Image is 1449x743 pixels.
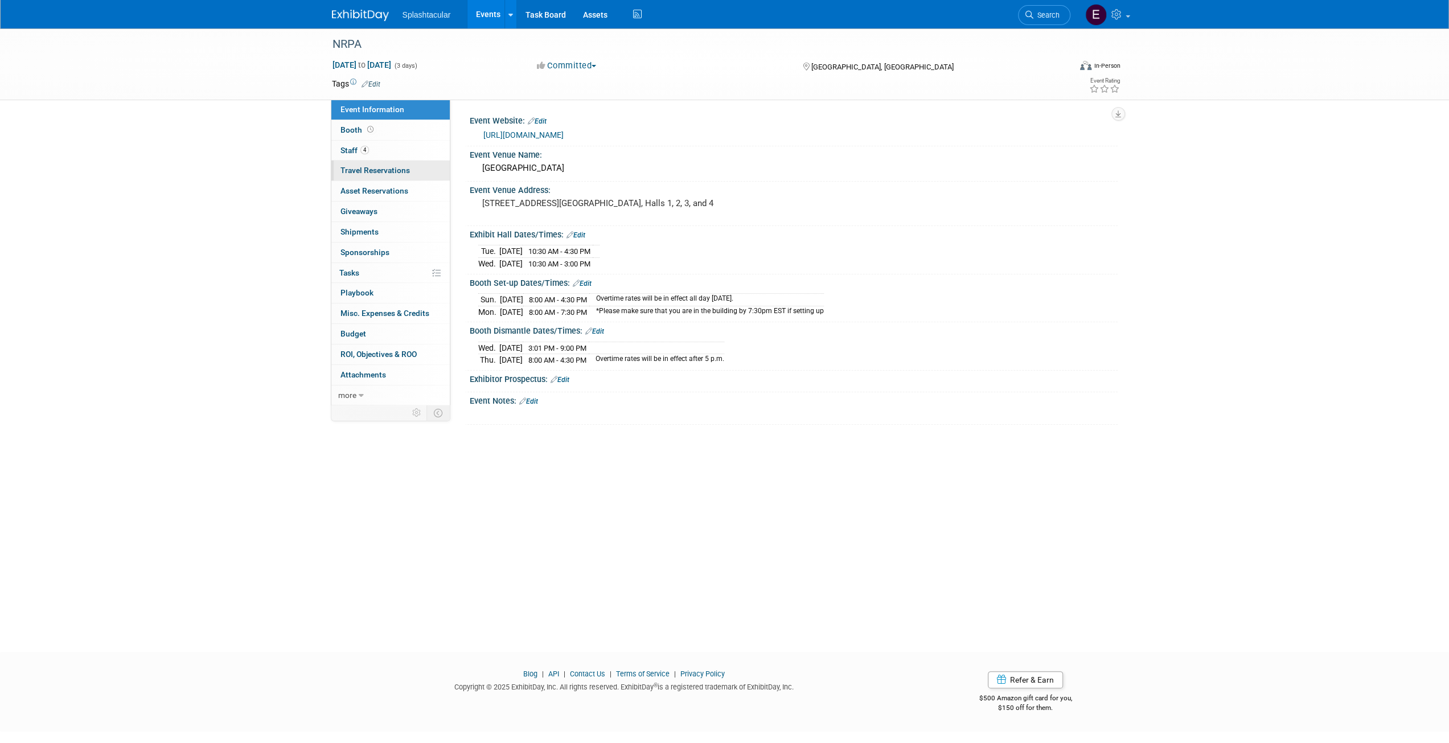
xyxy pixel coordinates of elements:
[331,120,450,140] a: Booth
[1033,11,1060,19] span: Search
[528,344,586,352] span: 3:01 PM - 9:00 PM
[529,295,587,304] span: 8:00 AM - 4:30 PM
[340,309,429,318] span: Misc. Expenses & Credits
[680,670,725,678] a: Privacy Policy
[340,146,369,155] span: Staff
[470,371,1118,385] div: Exhibitor Prospectus:
[470,392,1118,407] div: Event Notes:
[331,100,450,120] a: Event Information
[589,294,824,306] td: Overtime rates will be in effect all day [DATE].
[340,105,404,114] span: Event Information
[567,231,585,239] a: Edit
[407,405,427,420] td: Personalize Event Tab Strip
[331,344,450,364] a: ROI, Objectives & ROO
[499,245,523,258] td: [DATE]
[585,327,604,335] a: Edit
[1080,61,1091,70] img: Format-Inperson.png
[589,306,824,318] td: *Please make sure that you are in the building by 7:30pm EST if setting up
[478,342,499,354] td: Wed.
[1018,5,1070,25] a: Search
[561,670,568,678] span: |
[365,125,376,134] span: Booth not reserved yet
[528,356,586,364] span: 8:00 AM - 4:30 PM
[331,263,450,283] a: Tasks
[1085,4,1107,26] img: Elliot Wheat
[528,117,547,125] a: Edit
[329,34,1053,55] div: NRPA
[500,294,523,306] td: [DATE]
[470,274,1118,289] div: Booth Set-up Dates/Times:
[331,161,450,180] a: Travel Reservations
[339,268,359,277] span: Tasks
[331,283,450,303] a: Playbook
[332,60,392,70] span: [DATE] [DATE]
[533,60,601,72] button: Committed
[478,294,500,306] td: Sun.
[360,146,369,154] span: 4
[1003,59,1120,76] div: Event Format
[470,112,1118,127] div: Event Website:
[331,222,450,242] a: Shipments
[528,247,590,256] span: 10:30 AM - 4:30 PM
[499,354,523,366] td: [DATE]
[340,329,366,338] span: Budget
[340,288,373,297] span: Playbook
[426,405,450,420] td: Toggle Event Tabs
[1093,61,1120,70] div: In-Person
[499,258,523,270] td: [DATE]
[988,671,1063,688] a: Refer & Earn
[332,679,917,692] div: Copyright © 2025 ExhibitDay, Inc. All rights reserved. ExhibitDay is a registered trademark of Ex...
[482,198,727,208] pre: [STREET_ADDRESS][GEOGRAPHIC_DATA], Halls 1, 2, 3, and 4
[551,376,569,384] a: Edit
[340,227,379,236] span: Shipments
[331,141,450,161] a: Staff4
[478,354,499,366] td: Thu.
[519,397,538,405] a: Edit
[478,306,500,318] td: Mon.
[340,350,417,359] span: ROI, Objectives & ROO
[654,682,658,688] sup: ®
[589,354,724,366] td: Overtime rates will be in effect after 5 p.m.
[528,260,590,268] span: 10:30 AM - 3:00 PM
[934,686,1118,712] div: $500 Amazon gift card for you,
[470,226,1118,241] div: Exhibit Hall Dates/Times:
[470,322,1118,337] div: Booth Dismantle Dates/Times:
[340,248,389,257] span: Sponsorships
[340,207,377,216] span: Giveaways
[470,146,1118,161] div: Event Venue Name:
[529,308,587,317] span: 8:00 AM - 7:30 PM
[616,670,670,678] a: Terms of Service
[671,670,679,678] span: |
[393,62,417,69] span: (3 days)
[570,670,605,678] a: Contact Us
[483,130,564,139] a: [URL][DOMAIN_NAME]
[340,186,408,195] span: Asset Reservations
[523,670,537,678] a: Blog
[340,125,376,134] span: Booth
[1089,78,1119,84] div: Event Rating
[331,202,450,221] a: Giveaways
[332,10,389,21] img: ExhibitDay
[500,306,523,318] td: [DATE]
[470,182,1118,196] div: Event Venue Address:
[934,703,1118,713] div: $150 off for them.
[607,670,614,678] span: |
[340,370,386,379] span: Attachments
[403,10,451,19] span: Splashtacular
[331,324,450,344] a: Budget
[331,385,450,405] a: more
[340,166,410,175] span: Travel Reservations
[811,63,954,71] span: [GEOGRAPHIC_DATA], [GEOGRAPHIC_DATA]
[331,181,450,201] a: Asset Reservations
[478,258,499,270] td: Wed.
[499,342,523,354] td: [DATE]
[331,365,450,385] a: Attachments
[356,60,367,69] span: to
[338,391,356,400] span: more
[478,159,1109,177] div: [GEOGRAPHIC_DATA]
[331,243,450,262] a: Sponsorships
[539,670,547,678] span: |
[331,303,450,323] a: Misc. Expenses & Credits
[573,280,592,288] a: Edit
[548,670,559,678] a: API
